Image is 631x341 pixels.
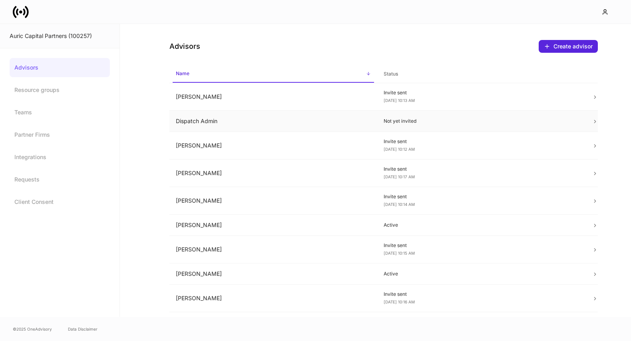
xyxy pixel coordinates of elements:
p: Invite sent [384,242,579,249]
a: Data Disclaimer [68,326,98,332]
td: [PERSON_NAME] [169,132,378,160]
td: [PERSON_NAME] [169,83,378,111]
span: [DATE] 10:16 AM [384,299,415,304]
span: [DATE] 10:17 AM [384,174,415,179]
h6: Name [176,70,189,77]
div: Create advisor [553,42,593,50]
a: Advisors [10,58,110,77]
h6: Status [384,70,398,78]
a: Integrations [10,148,110,167]
a: Partner Firms [10,125,110,144]
p: Not yet invited [384,118,579,124]
span: [DATE] 10:13 AM [384,98,415,103]
div: Auric Capital Partners (100257) [10,32,110,40]
td: [PERSON_NAME] [169,263,378,285]
td: [PERSON_NAME] [169,160,378,187]
td: [PERSON_NAME] [169,187,378,215]
a: Requests [10,170,110,189]
p: Invite sent [384,166,579,172]
h4: Advisors [169,42,200,51]
a: Teams [10,103,110,122]
span: [DATE] 10:12 AM [384,147,415,152]
span: Name [173,66,374,83]
span: [DATE] 10:15 AM [384,251,415,255]
td: [PERSON_NAME] [169,215,378,236]
a: Client Consent [10,192,110,211]
td: [PERSON_NAME] [169,285,378,312]
p: Invite sent [384,193,579,200]
span: Status [380,66,582,82]
span: © 2025 OneAdvisory [13,326,52,332]
p: Active [384,271,579,277]
p: Active [384,222,579,228]
td: Dispatch Admin [169,111,378,132]
span: [DATE] 10:14 AM [384,202,415,207]
p: Invite sent [384,138,579,145]
a: Resource groups [10,80,110,100]
td: [PERSON_NAME] [169,312,378,340]
button: Create advisor [539,40,598,53]
p: Invite sent [384,90,579,96]
p: Invite sent [384,291,579,297]
td: [PERSON_NAME] [169,236,378,263]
